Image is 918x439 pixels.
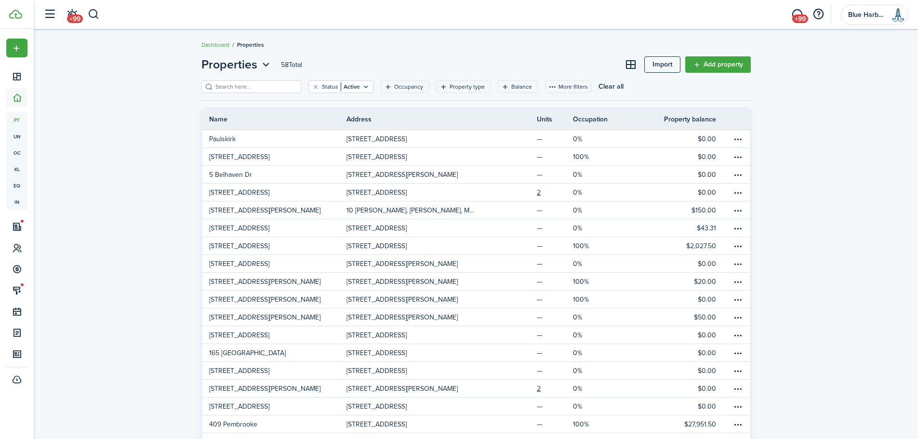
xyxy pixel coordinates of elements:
a: oc [6,145,27,161]
button: Open menu [731,310,745,324]
button: Open menu [731,274,745,289]
a: [STREET_ADDRESS] [202,237,347,254]
a: 0% [573,344,622,361]
p: 0% [573,205,582,215]
a: Open menu [731,130,750,147]
button: Open menu [731,203,745,217]
a: Open menu [731,344,750,361]
a: 0% [573,362,622,379]
header-page-total: 58 Total [281,60,302,70]
a: 100% [573,237,622,254]
button: Search [88,6,100,23]
p: [STREET_ADDRESS][PERSON_NAME] [346,170,458,180]
a: $0.00 [622,255,731,272]
filter-tag-value: Active [341,82,360,91]
a: 0% [573,184,622,201]
p: [STREET_ADDRESS][PERSON_NAME] [209,294,320,305]
button: Open menu [731,292,745,306]
p: [STREET_ADDRESS][PERSON_NAME] [346,277,458,287]
a: [STREET_ADDRESS] [346,326,492,344]
p: 409 Pembrooke [209,419,257,429]
span: Properties [201,56,257,73]
a: — [537,237,573,254]
p: [STREET_ADDRESS] [346,134,407,144]
a: [STREET_ADDRESS] [346,184,492,201]
button: Open menu [731,221,745,235]
p: [STREET_ADDRESS] [346,152,407,162]
a: — [537,326,573,344]
a: $20.00 [622,273,731,290]
filter-tag: Open filter [436,80,491,93]
button: Open menu [731,417,745,431]
p: [STREET_ADDRESS][PERSON_NAME] [346,312,458,322]
p: 100% [573,277,589,287]
a: [STREET_ADDRESS] [346,130,492,147]
a: — [537,201,573,219]
button: Properties [201,56,272,73]
a: Open menu [731,201,750,219]
a: Open menu [731,184,750,201]
a: Open menu [731,148,750,165]
a: — [537,255,573,272]
a: [STREET_ADDRESS][PERSON_NAME] [202,273,347,290]
a: Open menu [731,326,750,344]
a: — [537,273,573,290]
a: 0% [573,201,622,219]
a: [STREET_ADDRESS] [202,148,347,165]
a: [STREET_ADDRESS][PERSON_NAME] [346,166,492,183]
a: Open menu [731,273,750,290]
a: — [537,148,573,165]
button: Open menu [731,132,745,146]
a: Open menu [731,362,750,379]
p: [STREET_ADDRESS] [209,259,269,269]
a: — [537,344,573,361]
a: 0% [573,380,622,397]
a: $0.00 [622,291,731,308]
th: Property balance [664,114,731,124]
p: 0% [573,366,582,376]
p: 0% [573,330,582,340]
a: 165 [GEOGRAPHIC_DATA] [202,344,347,361]
p: 0% [573,223,582,233]
a: 2 [537,380,573,397]
a: — [537,291,573,308]
a: — [537,166,573,183]
a: $50.00 [622,308,731,326]
p: 100% [573,241,589,251]
a: [STREET_ADDRESS] [202,326,347,344]
button: Open menu [6,39,27,57]
a: 409 Pembrooke [202,415,347,433]
a: — [537,362,573,379]
p: [STREET_ADDRESS] [346,187,407,198]
filter-tag-label: Balance [511,82,532,91]
span: +99 [67,14,83,23]
a: Notifications [63,2,81,27]
p: [STREET_ADDRESS] [346,223,407,233]
p: Paulskirk [209,134,236,144]
a: Open menu [731,237,750,254]
button: Open menu [731,381,745,396]
button: Open menu [731,363,745,378]
p: 100% [573,294,589,305]
button: Open menu [731,167,745,182]
p: 0% [573,134,582,144]
span: kl [6,161,27,177]
p: 100% [573,419,589,429]
filter-tag-label: Status [322,82,338,91]
a: un [6,128,27,145]
a: Dashboard [201,40,229,49]
a: 100% [573,291,622,308]
p: 100% [573,152,589,162]
a: — [537,308,573,326]
button: Open sidebar [40,5,59,24]
a: — [537,415,573,433]
a: 0% [573,130,622,147]
a: $0.00 [622,398,731,415]
a: $0.00 [622,380,731,397]
p: [STREET_ADDRESS][PERSON_NAME] [209,312,320,322]
p: [STREET_ADDRESS][PERSON_NAME] [346,384,458,394]
span: Properties [237,40,264,49]
p: [STREET_ADDRESS] [346,401,407,412]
